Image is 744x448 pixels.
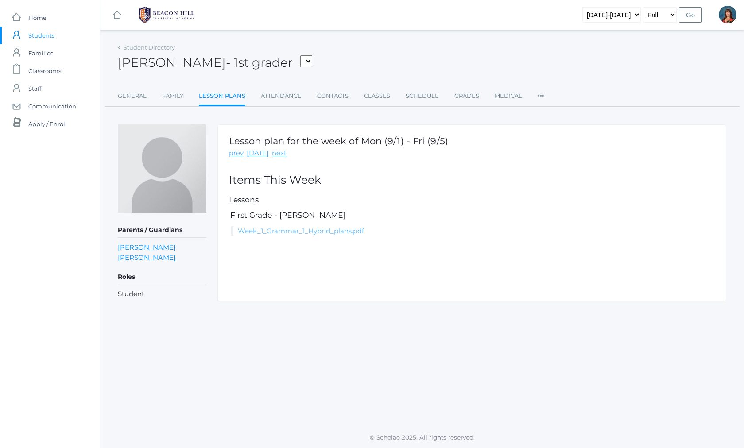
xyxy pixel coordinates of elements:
[162,87,183,105] a: Family
[28,97,76,115] span: Communication
[229,136,448,146] h1: Lesson plan for the week of Mon (9/1) - Fri (9/5)
[118,242,176,252] a: [PERSON_NAME]
[364,87,390,105] a: Classes
[229,148,244,158] a: prev
[28,115,67,133] span: Apply / Enroll
[118,124,206,213] img: Mary Wallock
[28,9,46,27] span: Home
[118,56,312,70] h2: [PERSON_NAME]
[199,87,245,106] a: Lesson Plans
[317,87,349,105] a: Contacts
[28,62,61,80] span: Classrooms
[118,270,206,285] h5: Roles
[238,227,364,235] a: Week_1_Grammar_1_Hybrid_plans.pdf
[118,289,206,299] li: Student
[261,87,302,105] a: Attendance
[118,252,176,263] a: [PERSON_NAME]
[229,174,715,186] h2: Items This Week
[28,27,54,44] span: Students
[118,223,206,238] h5: Parents / Guardians
[247,148,269,158] a: [DATE]
[454,87,479,105] a: Grades
[28,44,53,62] span: Families
[100,433,744,442] p: © Scholae 2025. All rights reserved.
[679,7,702,23] input: Go
[272,148,287,158] a: next
[229,196,715,204] h5: Lessons
[226,55,293,70] span: - 1st grader
[124,44,175,51] a: Student Directory
[495,87,522,105] a: Medical
[28,80,41,97] span: Staff
[406,87,439,105] a: Schedule
[719,6,736,23] div: Heather Wallock
[133,4,200,26] img: BHCALogos-05-308ed15e86a5a0abce9b8dd61676a3503ac9727e845dece92d48e8588c001991.png
[118,87,147,105] a: General
[229,211,715,220] h5: First Grade - [PERSON_NAME]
